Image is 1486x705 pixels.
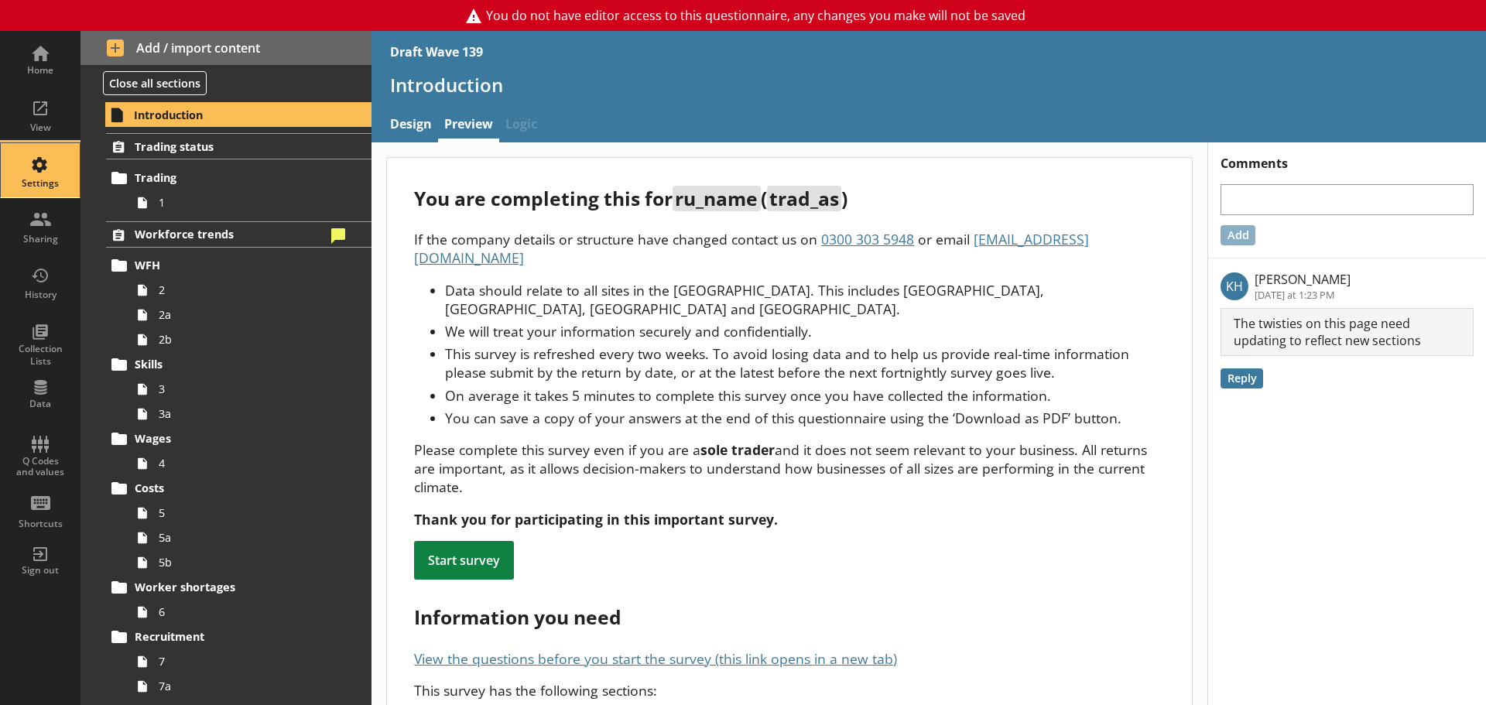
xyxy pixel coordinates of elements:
a: 5 [130,501,371,525]
a: View the questions before you start the survey (this link opens in a new tab) [414,649,897,668]
span: 5a [159,530,331,545]
a: Preview [438,109,499,142]
li: Data should relate to all sites in the [GEOGRAPHIC_DATA]. This includes [GEOGRAPHIC_DATA], [GEOGR... [445,281,1164,318]
div: Shortcuts [13,518,67,530]
div: Settings [13,177,67,190]
span: 2b [159,332,331,347]
a: 7 [130,649,371,674]
a: 4 [130,451,371,476]
div: Data [13,398,67,410]
button: Add / import content [80,31,371,65]
div: Sign out [13,564,67,577]
div: Home [13,64,67,77]
span: WFH [135,258,325,272]
span: 4 [159,456,331,471]
p: Please complete this survey even if you are a and it does not seem relevant to your business. All... [414,440,1164,496]
div: You are completing this for ( ) [414,186,1164,211]
span: Add / import content [107,39,346,56]
strong: sole trader [700,440,775,459]
a: Recruitment [106,625,371,649]
li: Trading statusTrading1 [80,133,371,214]
li: Wages4 [113,426,371,476]
a: 5b [130,550,371,575]
span: Costs [135,481,325,495]
a: 2a [130,303,371,327]
span: 5 [159,505,331,520]
span: Introduction [134,108,325,122]
span: 5b [159,555,331,570]
div: History [13,289,67,301]
a: 3 [130,377,371,402]
span: Wages [135,431,325,446]
a: Workforce trends [106,221,371,248]
span: trad_as [767,186,841,211]
a: Trading status [106,133,371,159]
span: 1 [159,195,331,210]
div: Sharing [13,233,67,245]
div: Information you need [414,604,1164,630]
li: WFH22a2b [113,253,371,352]
div: Collection Lists [13,343,67,367]
h1: Introduction [390,73,1467,97]
span: 2a [159,307,331,322]
li: Costs55a5b [113,476,371,575]
li: Trading1 [113,166,371,215]
a: 5a [130,525,371,550]
span: Logic [499,109,543,142]
a: Worker shortages [106,575,371,600]
a: Introduction [105,102,371,127]
a: Trading [106,166,371,190]
li: Workforce trendsWFH22a2bSkills33aWages4Costs55a5bWorker shortages6Recruitment77a [80,221,371,699]
a: 2b [130,327,371,352]
a: Design [384,109,438,142]
p: [PERSON_NAME] [1255,271,1351,288]
li: We will treat your information securely and confidentially. [445,322,1164,341]
a: Skills [106,352,371,377]
div: View [13,121,67,134]
button: Reply [1221,368,1263,388]
span: Workforce trends [135,227,325,241]
p: [DATE] at 1:23 PM [1255,288,1351,302]
div: Q Codes and values [13,456,67,478]
a: 1 [130,190,371,215]
span: Skills [135,357,325,371]
li: Recruitment77a [113,625,371,699]
span: 2 [159,282,331,297]
div: Draft Wave 139 [390,43,483,60]
span: 3 [159,382,331,396]
span: Worker shortages [135,580,325,594]
span: Trading status [135,139,325,154]
span: 6 [159,604,331,619]
span: ru_name [673,186,760,211]
span: 3a [159,406,331,421]
div: Start survey [414,541,514,580]
span: [EMAIL_ADDRESS][DOMAIN_NAME] [414,230,1089,267]
li: You can save a copy of your answers at the end of this questionnaire using the ‘Download as PDF’ ... [445,409,1164,427]
a: 2 [130,278,371,303]
p: The twisties on this page need updating to reflect new sections [1221,308,1474,356]
a: 3a [130,402,371,426]
span: Recruitment [135,629,325,644]
button: Close all sections [103,71,207,95]
span: Trading [135,170,325,185]
span: 7 [159,654,331,669]
a: WFH [106,253,371,278]
li: Worker shortages6 [113,575,371,625]
li: On average it takes 5 minutes to complete this survey once you have collected the information. [445,386,1164,405]
p: This survey has the following sections: [414,681,1164,700]
a: 6 [130,600,371,625]
span: 7a [159,679,331,693]
strong: Thank you for participating in this important survey. [414,510,778,529]
span: 0300 303 5948 [821,230,914,248]
a: Costs [106,476,371,501]
h1: Comments [1208,142,1486,172]
li: This survey is refreshed every two weeks. To avoid losing data and to help us provide real-time i... [445,344,1164,382]
p: KH [1221,272,1248,300]
a: Wages [106,426,371,451]
a: 7a [130,674,371,699]
li: Skills33a [113,352,371,426]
